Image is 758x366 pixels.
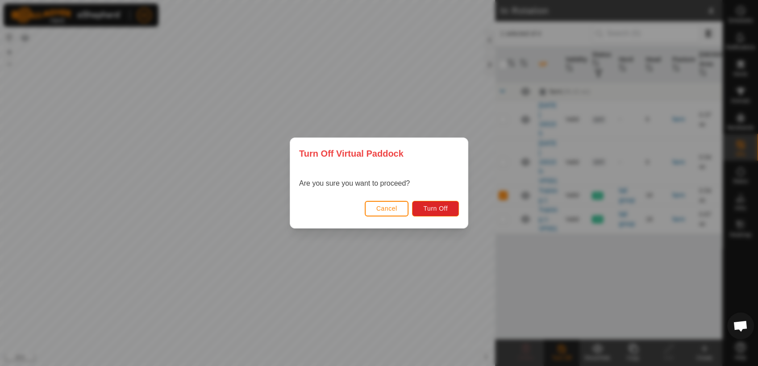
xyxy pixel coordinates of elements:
[299,147,404,160] span: Turn Off Virtual Paddock
[412,201,459,216] button: Turn Off
[299,178,410,189] p: Are you sure you want to proceed?
[727,312,754,339] div: Open chat
[423,205,448,212] span: Turn Off
[376,205,397,212] span: Cancel
[365,201,409,216] button: Cancel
